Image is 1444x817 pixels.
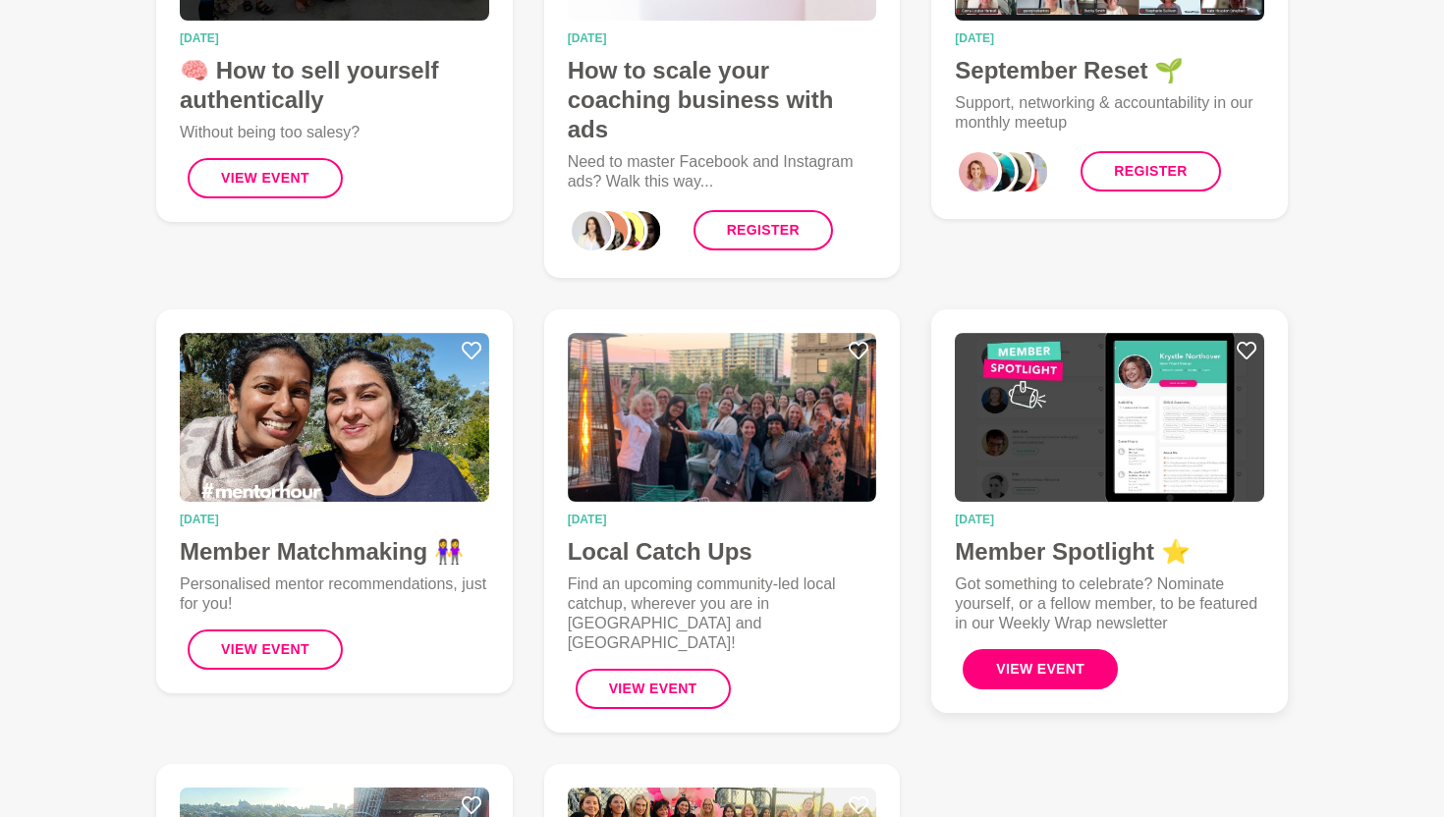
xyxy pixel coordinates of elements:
[180,32,489,44] time: [DATE]
[156,309,513,693] a: Member Matchmaking 👭[DATE]Member Matchmaking 👭Personalised mentor recommendations, just for you!V...
[955,56,1264,85] h4: September Reset 🌱
[1081,151,1220,191] a: Register
[955,333,1264,502] img: Member Spotlight ⭐
[600,207,647,254] div: 2_Roslyn Thompson
[568,207,615,254] div: 0_Janelle Kee-Sue
[180,56,489,115] h4: 🧠 How to sell yourself authentically
[568,56,877,144] h4: How to scale your coaching business with ads
[180,514,489,525] time: [DATE]
[188,629,343,670] button: View Event
[568,574,877,653] p: Find an upcoming community-led local catchup, wherever you are in [GEOGRAPHIC_DATA] and [GEOGRAPH...
[955,574,1264,633] p: Got something to celebrate? Nominate yourself, or a fellow member, to be featured in our Weekly W...
[180,333,489,502] img: Member Matchmaking 👭
[955,537,1264,567] h4: Member Spotlight ⭐
[1005,148,1052,195] div: 3_Dr Missy Wolfman
[180,537,489,567] h4: Member Matchmaking 👭
[972,148,1019,195] div: 1_Emily Fogg
[988,148,1035,195] div: 2_Laila Punj
[617,207,664,254] div: 3_Aanchal Khetarpal
[955,93,1264,133] p: Support, networking & accountability in our monthly meetup
[963,649,1118,689] button: View Event
[568,333,877,502] img: Local Catch Ups
[955,514,1264,525] time: [DATE]
[583,207,631,254] div: 1_Yulia
[180,574,489,614] p: Personalised mentor recommendations, just for you!
[544,309,901,733] a: Local Catch Ups[DATE]Local Catch UpsFind an upcoming community-led local catchup, wherever you ar...
[180,123,489,142] p: Without being too salesy?
[576,669,731,709] button: View Event
[568,514,877,525] time: [DATE]
[931,309,1288,713] a: Member Spotlight ⭐[DATE]Member Spotlight ⭐Got something to celebrate? Nominate yourself, or a fel...
[568,152,877,191] p: Need to master Facebook and Instagram ads? Walk this way...
[955,148,1002,195] div: 0_Vari McGaan
[568,32,877,44] time: [DATE]
[568,537,877,567] h4: Local Catch Ups
[955,32,1264,44] time: [DATE]
[188,158,343,198] button: View Event
[694,210,833,250] a: Register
